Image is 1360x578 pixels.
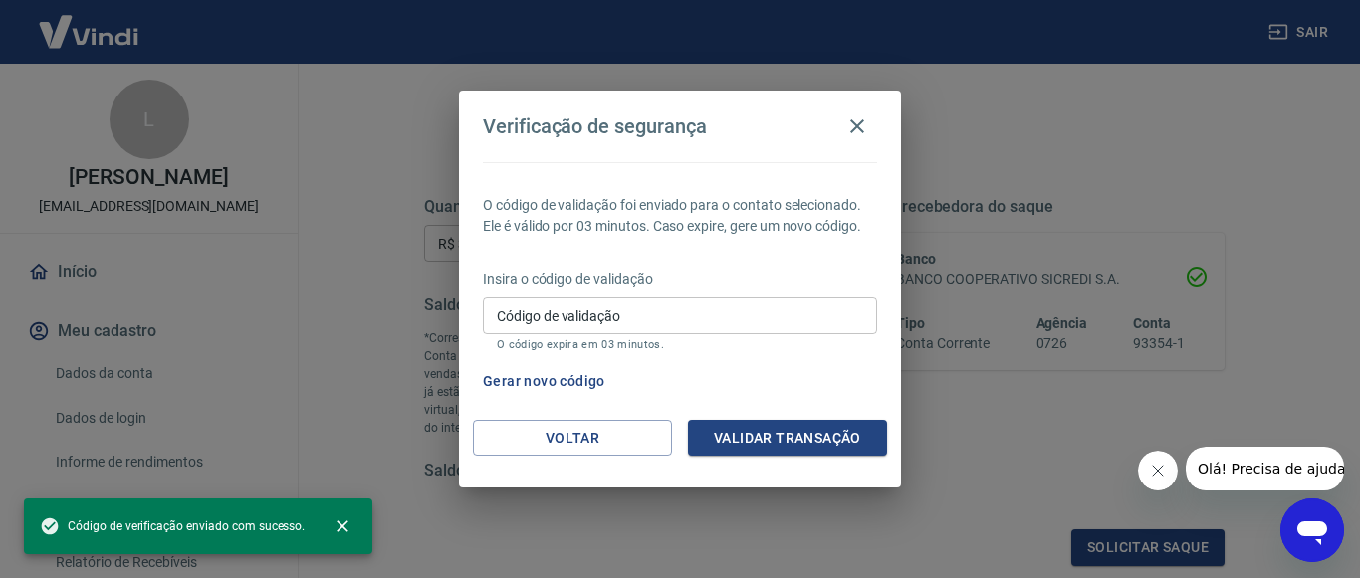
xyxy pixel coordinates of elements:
span: Olá! Precisa de ajuda? [12,14,167,30]
button: Validar transação [688,420,887,457]
iframe: Botão para abrir a janela de mensagens [1280,498,1344,562]
span: Código de verificação enviado com sucesso. [40,516,305,536]
iframe: Fechar mensagem [1138,451,1178,490]
button: close [321,504,364,548]
p: O código expira em 03 minutos. [497,338,863,351]
p: O código de validação foi enviado para o contato selecionado. Ele é válido por 03 minutos. Caso e... [483,195,877,237]
iframe: Mensagem da empresa [1186,447,1344,490]
h4: Verificação de segurança [483,114,707,138]
p: Insira o código de validação [483,269,877,289]
button: Voltar [473,420,672,457]
button: Gerar novo código [475,363,613,400]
